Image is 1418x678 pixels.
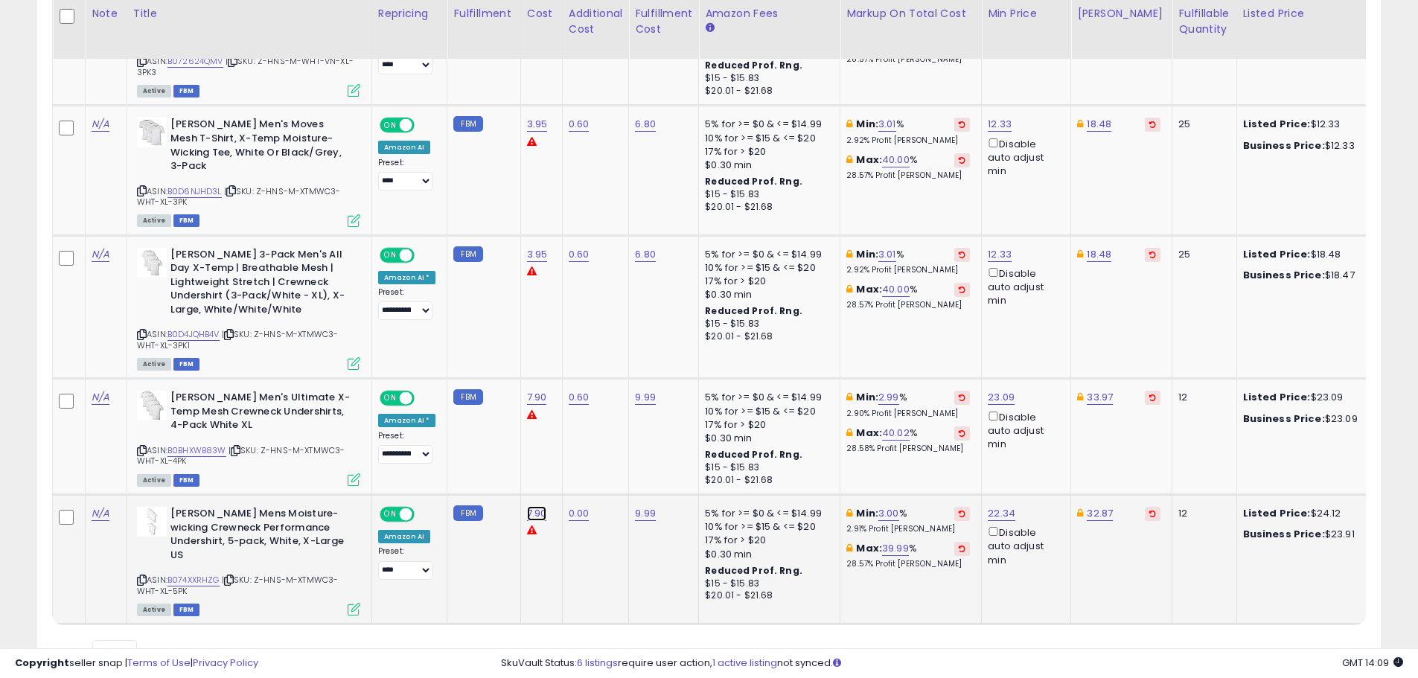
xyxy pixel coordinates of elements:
[412,508,436,521] span: OFF
[846,507,970,534] div: %
[856,153,882,167] b: Max:
[15,656,258,671] div: seller snap | |
[856,506,878,520] b: Min:
[137,185,341,208] span: | SKU: Z-HNS-M-XTMWC3-WHT-XL-3PK
[1243,139,1367,153] div: $12.33
[170,118,351,176] b: [PERSON_NAME] Men's Moves Mesh T-Shirt, X-Temp Moisture-Wicking Tee, White Or Black/Grey, 3-Pack
[988,117,1012,132] a: 12.33
[878,506,899,521] a: 3.00
[1178,6,1230,37] div: Fulfillable Quantity
[92,247,109,262] a: N/A
[705,418,828,432] div: 17% for > $20
[1342,656,1403,670] span: 2025-09-16 14:09 GMT
[569,247,590,262] a: 0.60
[846,283,970,310] div: %
[846,409,970,419] p: 2.90% Profit [PERSON_NAME]
[378,431,436,464] div: Preset:
[15,656,69,670] strong: Copyright
[527,390,547,405] a: 7.90
[167,55,223,68] a: B072624QMV
[705,564,802,577] b: Reduced Prof. Rng.
[705,175,802,188] b: Reduced Prof. Rng.
[1087,506,1113,521] a: 32.87
[856,282,882,296] b: Max:
[167,328,220,341] a: B0D4JQHB4V
[705,72,828,85] div: $15 - $15.83
[988,524,1059,567] div: Disable auto adjust min
[705,304,802,317] b: Reduced Prof. Rng.
[137,248,360,369] div: ASIN:
[1087,390,1113,405] a: 33.97
[137,507,167,537] img: 21qZZQ0rU2L._SL40_.jpg
[137,214,171,227] span: All listings currently available for purchase on Amazon
[193,656,258,670] a: Privacy Policy
[137,118,360,225] div: ASIN:
[1178,118,1224,131] div: 25
[137,85,171,97] span: All listings currently available for purchase on Amazon
[856,117,878,131] b: Min:
[453,505,482,521] small: FBM
[988,390,1015,405] a: 23.09
[378,141,430,154] div: Amazon AI
[856,247,878,261] b: Min:
[137,391,167,420] img: 21WV383pVZL._SL40_.jpg
[381,508,400,521] span: ON
[381,119,400,132] span: ON
[412,119,436,132] span: OFF
[705,448,802,461] b: Reduced Prof. Rng.
[988,135,1059,179] div: Disable auto adjust min
[381,249,400,261] span: ON
[988,506,1015,521] a: 22.34
[378,6,441,22] div: Repricing
[453,389,482,405] small: FBM
[1087,117,1111,132] a: 18.48
[635,247,656,262] a: 6.80
[1243,412,1367,426] div: $23.09
[988,409,1059,452] div: Disable auto adjust min
[501,656,1403,671] div: SkuVault Status: require user action, not synced.
[1243,247,1311,261] b: Listed Price:
[170,248,351,321] b: [PERSON_NAME] 3-Pack Men's All Day X-Temp | Breathable Mesh | Lightweight Stretch | Crewneck Unde...
[856,541,882,555] b: Max:
[846,542,970,569] div: %
[846,524,970,534] p: 2.91% Profit [PERSON_NAME]
[846,444,970,454] p: 28.58% Profit [PERSON_NAME]
[378,271,436,284] div: Amazon AI *
[1243,117,1311,131] b: Listed Price:
[846,6,975,22] div: Markup on Total Cost
[453,6,514,22] div: Fulfillment
[1243,390,1311,404] b: Listed Price:
[1243,506,1311,520] b: Listed Price:
[92,117,109,132] a: N/A
[453,116,482,132] small: FBM
[127,656,191,670] a: Terms of Use
[173,85,200,97] span: FBM
[1243,6,1372,22] div: Listed Price
[705,288,828,301] div: $0.30 min
[846,135,970,146] p: 2.92% Profit [PERSON_NAME]
[167,444,226,457] a: B0BHXWB83W
[705,261,828,275] div: 10% for >= $15 & <= $20
[453,246,482,262] small: FBM
[705,59,802,71] b: Reduced Prof. Rng.
[846,559,970,569] p: 28.57% Profit [PERSON_NAME]
[167,574,220,586] a: B074XXRHZG
[705,405,828,418] div: 10% for >= $15 & <= $20
[882,541,909,556] a: 39.99
[705,6,834,22] div: Amazon Fees
[846,265,970,275] p: 2.92% Profit [PERSON_NAME]
[1243,412,1325,426] b: Business Price:
[92,506,109,521] a: N/A
[527,247,548,262] a: 3.95
[846,248,970,275] div: %
[846,170,970,181] p: 28.57% Profit [PERSON_NAME]
[988,6,1064,22] div: Min Price
[846,54,970,65] p: 28.57% Profit [PERSON_NAME]
[705,391,828,404] div: 5% for >= $0 & <= $14.99
[378,530,430,543] div: Amazon AI
[137,474,171,487] span: All listings currently available for purchase on Amazon
[988,247,1012,262] a: 12.33
[378,414,436,427] div: Amazon AI *
[1178,507,1224,520] div: 12
[1243,507,1367,520] div: $24.12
